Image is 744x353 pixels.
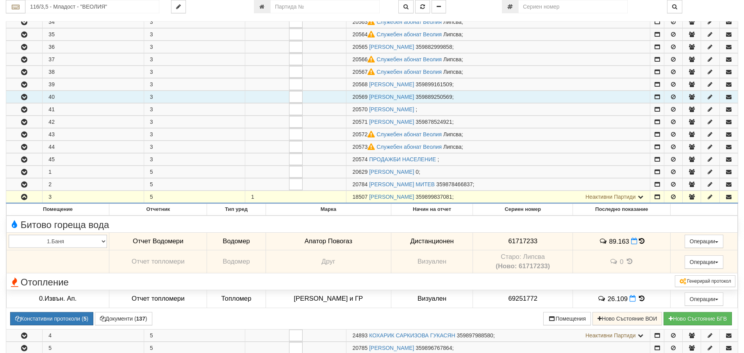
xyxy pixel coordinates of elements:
span: 359899837081 [416,194,452,200]
td: 0.Извън. Ап. [7,290,109,308]
td: 3 [144,29,245,41]
td: Визуален [391,250,473,273]
td: ; [346,191,650,203]
span: 359899161509 [416,81,452,87]
td: 5 [144,191,245,203]
td: ; [346,116,650,128]
span: 359896767864 [416,345,452,351]
td: 45 [43,153,144,166]
span: История на забележките [597,295,607,302]
button: Новo Състояние БГВ [664,312,732,325]
span: Партида № [352,194,368,200]
i: Нов Отчет към 29/09/2025 [631,238,637,244]
td: 5 [144,178,245,191]
td: 1 [43,166,144,178]
span: 69251772 [508,295,537,302]
span: Партида № [352,94,368,100]
td: 3 [144,66,245,78]
button: Генерирай протокол [675,275,735,287]
a: [PERSON_NAME] МИТЕВ [369,181,435,187]
td: Дистанционен [391,232,473,250]
td: 3 [144,103,245,116]
td: ; [346,141,650,153]
a: Служебен абонат Веолия [376,69,442,75]
span: Партида № [352,181,368,187]
span: Партида № [352,332,368,339]
td: Визуален [391,290,473,308]
span: Отчет топломери [132,295,184,302]
button: Констативни протоколи (5) [10,312,93,325]
a: [PERSON_NAME] [369,44,414,50]
th: Тип уред [207,204,266,216]
td: ; [346,91,650,103]
a: [PERSON_NAME] [369,345,414,351]
span: Отчет топломери [132,258,184,265]
span: Битово гореща вода [9,220,109,230]
th: Отчетник [109,204,207,216]
th: Начин на отчет [391,204,473,216]
td: 4 [43,329,144,341]
td: ; [346,166,650,178]
span: Партида № [352,119,368,125]
td: ; [346,128,650,141]
span: Отчет Водомери [133,237,183,245]
td: Устройство със сериен номер Липсва беше подменено от устройство със сериен номер 61717233 [473,250,573,273]
b: (Ново: 61717233) [496,262,550,270]
td: ; [346,53,650,66]
span: Партида № [352,156,368,162]
td: 3 [144,53,245,66]
td: 3 [144,16,245,28]
a: КОХАРИК САРКИЗОВА ГУКАСЯН [369,332,455,339]
td: ; [346,103,650,116]
td: 43 [43,128,144,141]
td: 34 [43,16,144,28]
td: 38 [43,66,144,78]
a: [PERSON_NAME] [369,194,414,200]
a: Служебен абонат Веолия [376,19,442,25]
a: Служебен абонат Веолия [376,56,442,62]
a: [PERSON_NAME] [369,81,414,87]
span: История на забележките [599,237,609,245]
td: 5 [144,166,245,178]
span: Неактивни Партиди [585,194,636,200]
td: Водомер [207,232,266,250]
span: История на показанията [625,258,634,265]
span: Партида № [352,19,376,25]
span: 359878524921 [416,119,452,125]
span: 359897988580 [457,332,493,339]
span: Липсва [443,144,462,150]
td: 41 [43,103,144,116]
span: Партида № [352,106,368,112]
button: Ново Състояние ВОИ [592,312,662,325]
span: 89.163 [609,237,629,245]
span: Партида № [352,169,368,175]
th: Марка [266,204,391,216]
button: Помещения [543,312,591,325]
td: ; [346,29,650,41]
td: 5 [144,329,245,341]
td: [PERSON_NAME] и ГР [266,290,391,308]
td: 3 [144,78,245,91]
span: Липсва [443,69,462,75]
td: ; [346,178,650,191]
td: Топломер [207,290,266,308]
td: 3 [144,141,245,153]
span: Липсва [443,56,462,62]
span: 1 [251,194,254,200]
a: Служебен абонат Веолия [376,31,442,37]
button: Операции [685,292,724,306]
td: Друг [266,250,391,273]
span: Партида № [352,69,376,75]
span: Партида № [352,144,376,150]
th: Помещение [7,204,109,216]
i: Нов Отчет към 29/09/2025 [630,295,636,302]
span: 26.109 [608,295,628,302]
a: Служебен абонат Веолия [376,144,442,150]
a: ПРОДАЖБИ НАСЕЛЕНИЕ [369,156,436,162]
span: Липсва [443,19,462,25]
span: 61717233 [508,237,537,245]
td: 3 [144,153,245,166]
span: История на показанията [637,295,646,302]
span: 359889250569 [416,94,452,100]
td: 3 [144,91,245,103]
